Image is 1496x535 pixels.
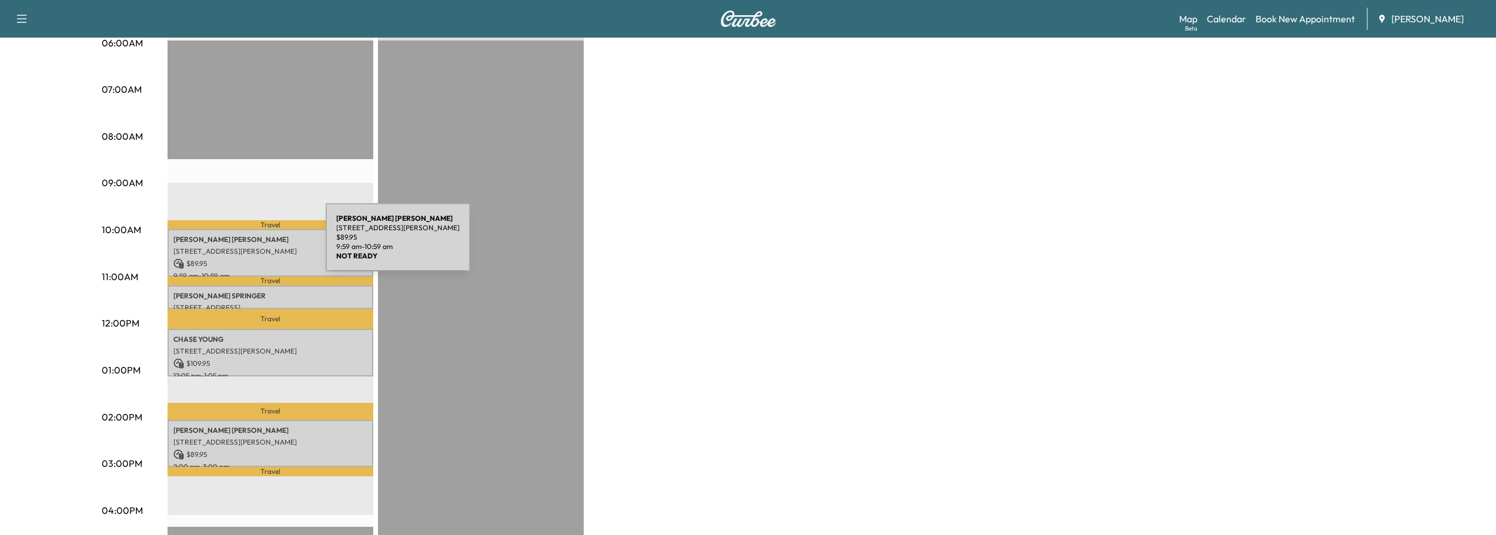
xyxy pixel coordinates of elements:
p: 04:00PM [102,503,143,517]
a: MapBeta [1179,12,1197,26]
p: $ 89.95 [173,449,367,460]
p: 03:00PM [102,456,142,470]
p: [STREET_ADDRESS][PERSON_NAME] [173,346,367,356]
p: 12:05 pm - 1:05 pm [173,371,367,381]
a: Book New Appointment [1256,12,1355,26]
p: CHASE YOUNG [173,335,367,344]
p: [PERSON_NAME] [PERSON_NAME] [173,426,367,435]
p: Travel [168,277,373,285]
p: 09:00AM [102,176,143,190]
p: [STREET_ADDRESS][PERSON_NAME] [173,247,367,256]
b: NOT READY [336,251,377,260]
p: $ 89.95 [173,258,367,269]
p: 02:00PM [102,410,142,424]
span: [PERSON_NAME] [1391,12,1464,26]
p: [STREET_ADDRESS][PERSON_NAME] [173,438,367,447]
p: 07:00AM [102,82,142,96]
p: [STREET_ADDRESS] [173,303,367,312]
p: Travel [168,403,373,419]
p: 01:00PM [102,363,140,377]
p: Travel [168,220,373,229]
p: 9:59 am - 10:59 am [336,242,460,251]
p: Travel [168,309,373,329]
p: 11:00AM [102,270,138,284]
p: 2:00 pm - 3:00 pm [173,462,367,472]
p: 9:59 am - 10:59 am [173,271,367,281]
p: 06:00AM [102,36,143,50]
p: 08:00AM [102,129,143,143]
p: $ 109.95 [173,358,367,369]
p: [PERSON_NAME] SPRINGER [173,291,367,301]
p: 10:00AM [102,223,141,237]
p: Travel [168,467,373,476]
p: $ 89.95 [336,233,460,242]
p: [STREET_ADDRESS][PERSON_NAME] [336,223,460,233]
a: Calendar [1207,12,1246,26]
p: 12:00PM [102,316,139,330]
div: Beta [1185,24,1197,33]
b: [PERSON_NAME] [PERSON_NAME] [336,214,453,223]
img: Curbee Logo [720,11,777,27]
p: [PERSON_NAME] [PERSON_NAME] [173,235,367,244]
